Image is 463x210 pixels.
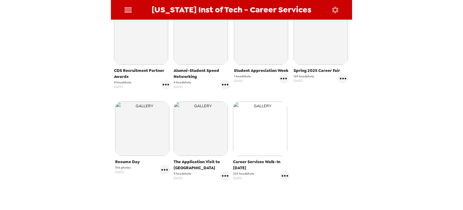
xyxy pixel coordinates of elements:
span: CDS Recruitment Partner Awards [114,68,171,80]
span: Resume Day [115,159,169,165]
span: 8 headshots [114,80,131,85]
img: gallery [115,102,169,156]
span: [US_STATE] Inst of Tech - Career Services [152,6,311,14]
span: [DATE] [114,85,131,89]
span: [DATE] [234,79,251,83]
img: gallery [114,10,168,65]
button: gallery menu [280,171,290,181]
img: gallery [174,102,228,156]
span: [DATE] [233,176,254,180]
button: gallery menu [279,74,288,83]
span: The Application Visit to [GEOGRAPHIC_DATA] [174,159,230,171]
span: Spring 2025 Career Fair [294,68,348,74]
img: gallery [233,102,287,156]
span: [DATE] [174,176,191,180]
button: gallery menu [160,165,169,175]
span: 106 photos [115,165,131,170]
img: gallery [174,10,228,65]
button: gallery menu [338,74,348,83]
span: 323 headshots [233,171,254,176]
button: gallery menu [220,80,230,89]
span: 9 headshots [174,171,191,176]
span: Student Appreciation Week [234,68,288,74]
span: 4 headshots [174,80,191,85]
span: Career Services Walk-In [DATE] [233,159,290,171]
span: [DATE] [174,85,191,89]
span: 169 headshots [294,74,314,79]
span: [DATE] [294,79,314,83]
button: gallery menu [220,171,230,181]
span: [DATE] [115,170,131,174]
img: gallery [234,10,288,65]
img: gallery [294,10,348,65]
span: 1 headshots [234,74,251,79]
span: Alumni-Student Speed Networking [174,68,230,80]
button: gallery menu [161,80,171,89]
